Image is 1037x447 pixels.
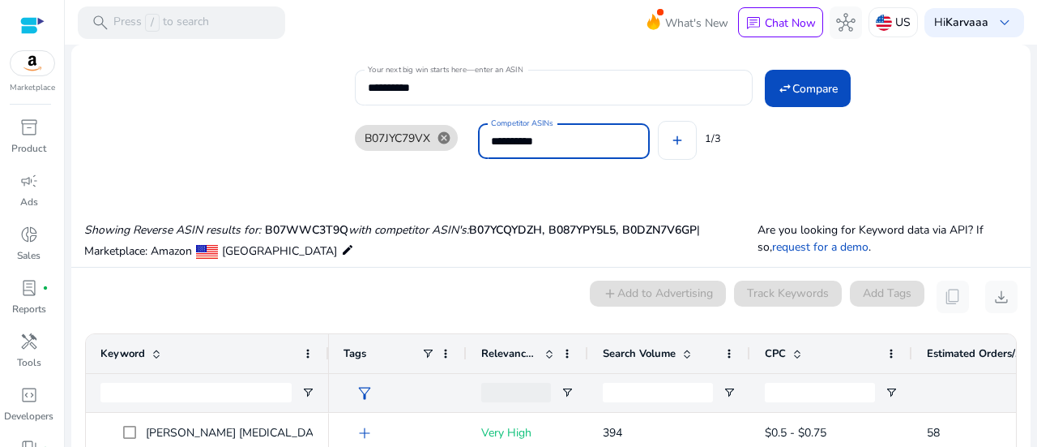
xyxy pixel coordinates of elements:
[548,222,622,238] span: B087YPY5L5
[792,80,838,97] span: Compare
[765,346,786,361] span: CPC
[113,14,209,32] p: Press to search
[100,383,292,402] input: Keyword Filter Input
[19,385,39,405] span: code_blocks
[927,346,1024,361] span: Estimated Orders/Month
[723,386,736,399] button: Open Filter Menu
[42,285,49,291] span: fiber_manual_record
[368,64,523,75] mat-label: Your next big win starts here—enter an ASIN
[348,222,469,238] i: with competitor ASIN's:
[836,13,856,32] span: hub
[91,13,110,32] span: search
[985,281,1018,313] button: download
[705,129,721,147] mat-hint: 1/3
[895,8,911,37] p: US
[12,302,46,316] p: Reports
[765,70,851,107] button: Compare
[469,222,548,238] span: B07YCQYDZH
[934,17,988,28] p: Hi
[19,171,39,191] span: campaign
[778,81,792,96] mat-icon: swap_horiz
[603,346,676,361] span: Search Volume
[430,131,458,145] mat-icon: cancel
[481,346,538,361] span: Relevance Score
[670,133,685,148] mat-icon: add
[19,332,39,351] span: handyman
[765,15,816,31] p: Chat Now
[84,222,261,238] i: Showing Reverse ASIN results for:
[876,15,892,31] img: us.svg
[622,222,697,238] span: B0DZN7V6GP
[945,15,988,30] b: Karvaaa
[927,425,940,441] span: 58
[745,15,762,32] span: chat
[561,386,574,399] button: Open Filter Menu
[995,13,1014,32] span: keyboard_arrow_down
[765,425,826,441] span: $0.5 - $0.75
[11,141,46,156] p: Product
[772,239,868,255] a: request for a demo
[301,386,314,399] button: Open Filter Menu
[355,423,374,443] span: add
[542,222,548,238] span: ,
[365,130,430,147] span: B07JYC79VX
[355,384,374,403] span: filter_alt
[10,82,55,94] p: Marketplace
[19,278,39,298] span: lab_profile
[491,118,553,129] mat-label: Competitor ASINs
[992,287,1011,307] span: download
[20,195,38,209] p: Ads
[830,6,862,39] button: hub
[265,222,348,238] span: B07WWC3T9Q
[11,51,54,75] img: amazon.svg
[222,243,337,259] span: [GEOGRAPHIC_DATA]
[885,386,898,399] button: Open Filter Menu
[603,383,713,402] input: Search Volume Filter Input
[616,222,622,238] span: ,
[765,383,875,402] input: CPC Filter Input
[341,240,354,260] mat-icon: edit
[344,346,366,361] span: Tags
[100,346,145,361] span: Keyword
[757,221,1018,256] p: Are you looking for Keyword data via API? If so, .
[145,14,160,32] span: /
[19,225,39,244] span: donut_small
[17,248,41,263] p: Sales
[4,409,53,423] p: Developers
[19,118,39,137] span: inventory_2
[738,7,823,38] button: chatChat Now
[17,355,41,370] p: Tools
[665,9,728,37] span: What's New
[603,425,622,441] span: 394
